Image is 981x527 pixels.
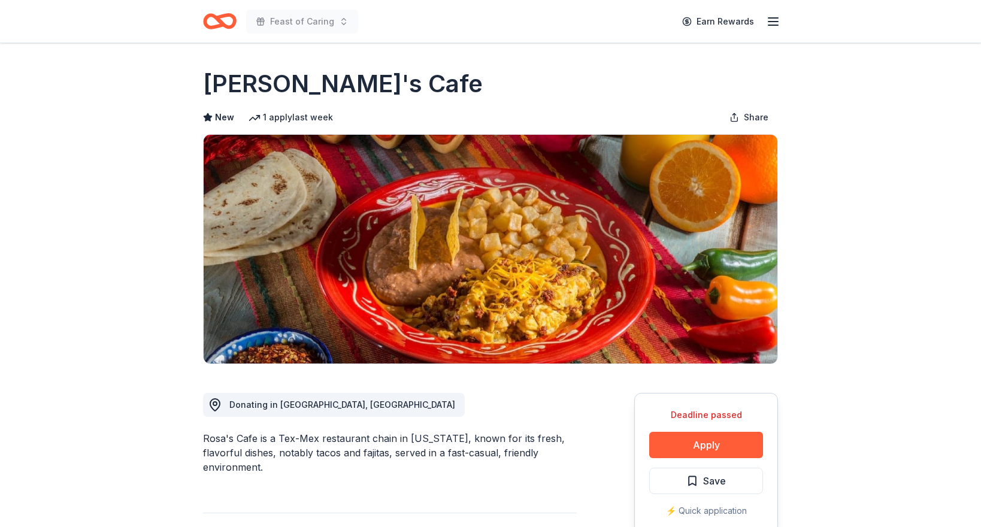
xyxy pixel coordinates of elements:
h1: [PERSON_NAME]'s Cafe [203,67,483,101]
a: Home [203,7,237,35]
button: Share [720,105,778,129]
div: Rosa's Cafe is a Tex-Mex restaurant chain in [US_STATE], known for its fresh, flavorful dishes, n... [203,431,577,474]
span: Share [744,110,768,125]
img: Image for Rosa's Cafe [204,135,777,364]
span: Save [703,473,726,489]
span: New [215,110,234,125]
div: Deadline passed [649,408,763,422]
span: Feast of Caring [270,14,334,29]
div: ⚡️ Quick application [649,504,763,518]
a: Earn Rewards [675,11,761,32]
button: Apply [649,432,763,458]
button: Feast of Caring [246,10,358,34]
span: Donating in [GEOGRAPHIC_DATA], [GEOGRAPHIC_DATA] [229,399,455,410]
div: 1 apply last week [249,110,333,125]
button: Save [649,468,763,494]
